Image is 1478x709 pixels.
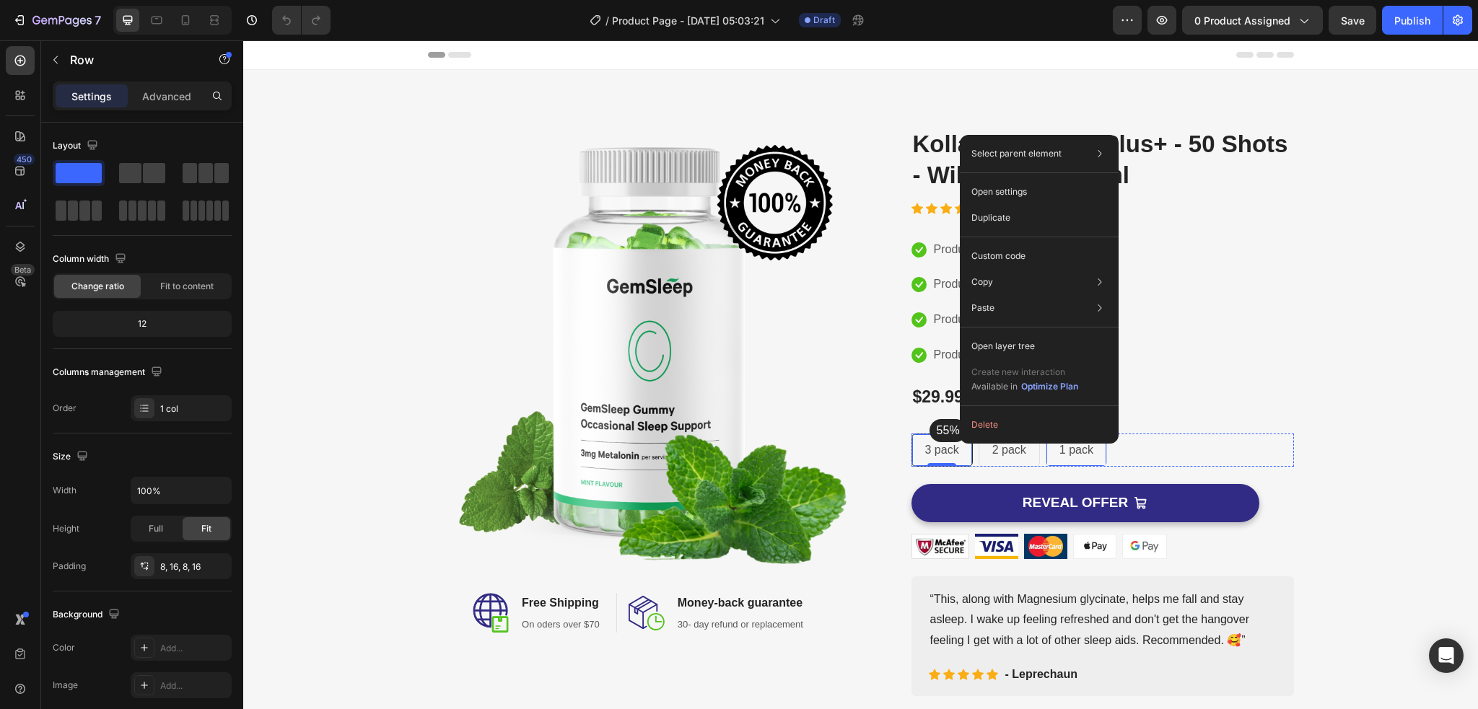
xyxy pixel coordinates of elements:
div: Add... [160,679,228,692]
p: Product Benefit 1 [691,199,779,220]
p: 1 pack [816,401,850,418]
span: / [605,13,609,28]
span: Draft [813,14,835,27]
div: Beta [11,264,35,276]
p: On oders over $70 [279,577,357,591]
button: REVEAL OFFER [668,444,1016,482]
span: 0 product assigned [1194,13,1290,28]
div: Padding [53,560,86,573]
p: 2 pack [749,401,783,418]
div: Color [53,641,75,654]
div: $29.99 [668,345,722,369]
div: 450 [14,154,35,165]
p: Advanced [142,89,191,104]
p: 45% [761,382,784,399]
div: Size [53,447,91,467]
p: Open layer tree [971,340,1035,353]
p: Copy [971,276,993,289]
span: Fit [201,522,211,535]
div: 1 col [160,402,228,415]
button: 7 [6,6,108,35]
p: No compare price [733,353,802,361]
h2: Kollagen Marine Plus+ - 50 Shots - Wildbeere - 500ml [668,87,1051,152]
button: Save [1329,6,1376,35]
div: Layout [53,136,101,156]
p: Custom code [971,250,1026,263]
p: Product Benefit 2 [691,234,779,255]
div: Add... [160,642,228,655]
div: Optimize Plan [1021,380,1078,393]
div: Publish [1394,13,1430,28]
p: Duplicate [971,211,1010,224]
input: Auto [131,477,231,503]
span: Fit to content [160,280,214,293]
p: “This, along with Magnesium glycinate, helps me fall and stay asleep. I wake up feeling refreshed... [687,549,1032,611]
p: 7 [95,12,101,29]
img: money-back.svg [385,555,421,590]
p: 55% [694,382,717,399]
p: 30- day refund or replacement [434,577,560,591]
p: 6000+ Clients satisfaits [745,158,864,179]
p: Create new interaction [971,365,1079,379]
span: Full [149,522,163,535]
div: Image [53,679,78,692]
div: Column width [53,250,129,269]
span: Available in [971,381,1018,392]
div: 12 [56,314,229,334]
p: Product Benefit 4 [691,304,779,325]
div: Order [53,402,76,415]
span: Product Page - [DATE] 05:03:21 [612,13,764,28]
button: Publish [1382,6,1443,35]
p: 3 pack [682,401,716,418]
div: Width [53,484,76,497]
div: Height [53,522,79,535]
div: Open Intercom Messenger [1429,638,1464,673]
div: 8, 16, 8, 16 [160,560,228,573]
span: Change ratio [71,280,124,293]
p: Product Benefit 3 [691,269,779,290]
span: Save [1341,14,1365,27]
div: Columns management [53,363,165,382]
p: No discount [820,351,868,364]
p: Settings [71,89,112,104]
button: 0 product assigned [1182,6,1323,35]
p: Row [70,51,193,69]
p: 30% [828,382,851,399]
button: Delete [966,412,1113,438]
p: Money-back guarantee [434,554,560,571]
button: Optimize Plan [1020,379,1079,394]
div: Undo/Redo [272,6,331,35]
p: Paste [971,301,994,314]
p: Select parent element [971,147,1062,160]
p: - Leprechaun [762,625,834,643]
div: REVEAL OFFER [779,454,885,472]
div: Background [53,605,123,625]
p: Free Shipping [279,554,357,571]
p: Open settings [971,185,1027,198]
iframe: Design area [243,40,1478,709]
